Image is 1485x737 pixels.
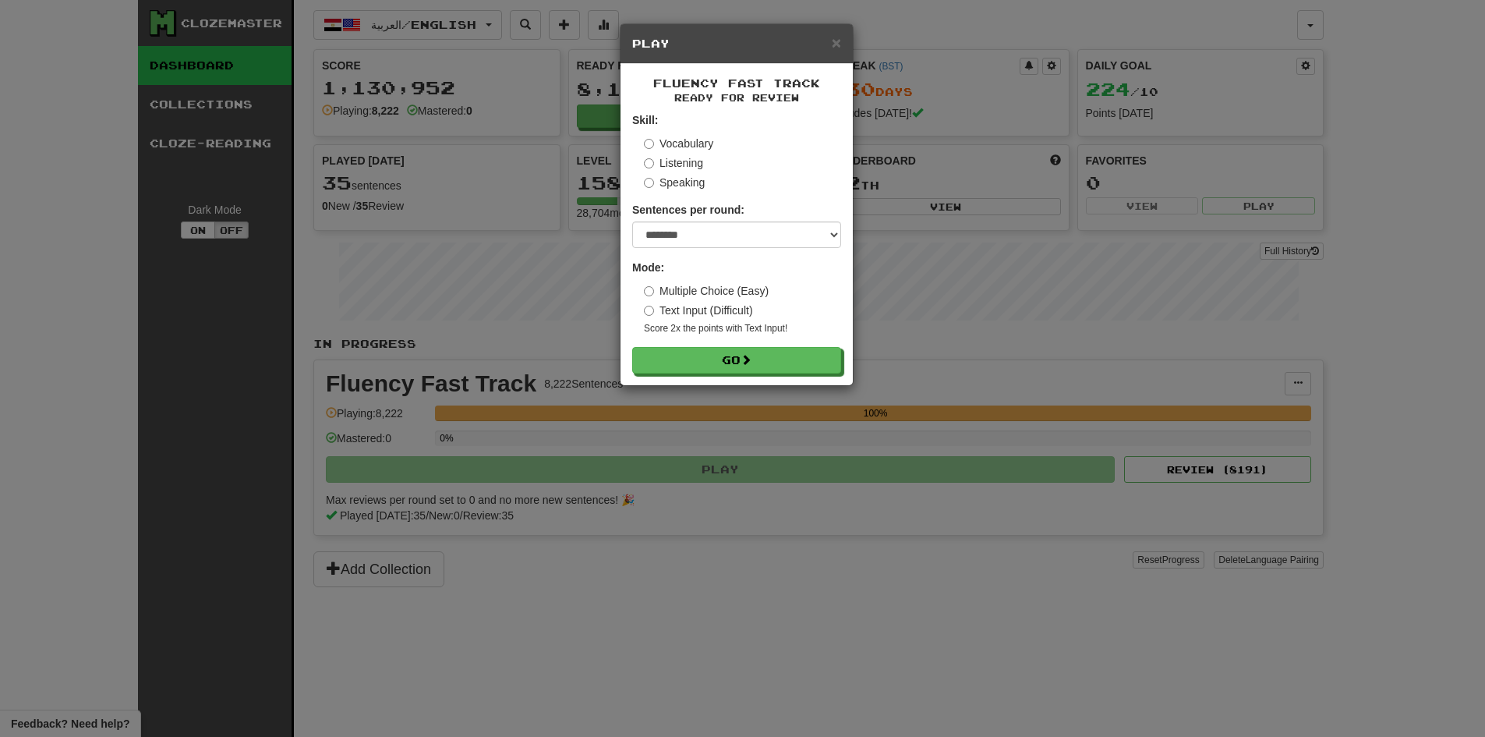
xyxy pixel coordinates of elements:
button: Go [632,347,841,374]
small: Ready for Review [632,91,841,105]
input: Vocabulary [644,139,654,149]
label: Sentences per round: [632,202,744,218]
span: × [832,34,841,51]
label: Multiple Choice (Easy) [644,283,769,299]
input: Speaking [644,178,654,188]
span: Fluency Fast Track [653,76,820,90]
small: Score 2x the points with Text Input ! [644,322,841,335]
input: Listening [644,158,654,168]
input: Text Input (Difficult) [644,306,654,316]
label: Speaking [644,175,705,190]
label: Listening [644,155,703,171]
label: Text Input (Difficult) [644,303,753,318]
input: Multiple Choice (Easy) [644,286,654,296]
strong: Mode: [632,261,664,274]
h5: Play [632,36,841,51]
button: Close [832,34,841,51]
strong: Skill: [632,114,658,126]
label: Vocabulary [644,136,713,151]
